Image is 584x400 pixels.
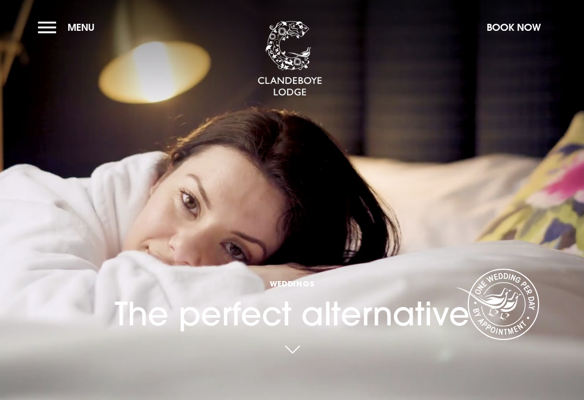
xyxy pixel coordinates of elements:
button: Book Now [481,16,546,39]
h1: The perfect alternative [115,229,470,333]
span: Menu [68,21,95,34]
button: Menu [38,16,100,39]
img: Clandeboye Lodge [257,21,322,97]
span: Weddings [115,278,470,289]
